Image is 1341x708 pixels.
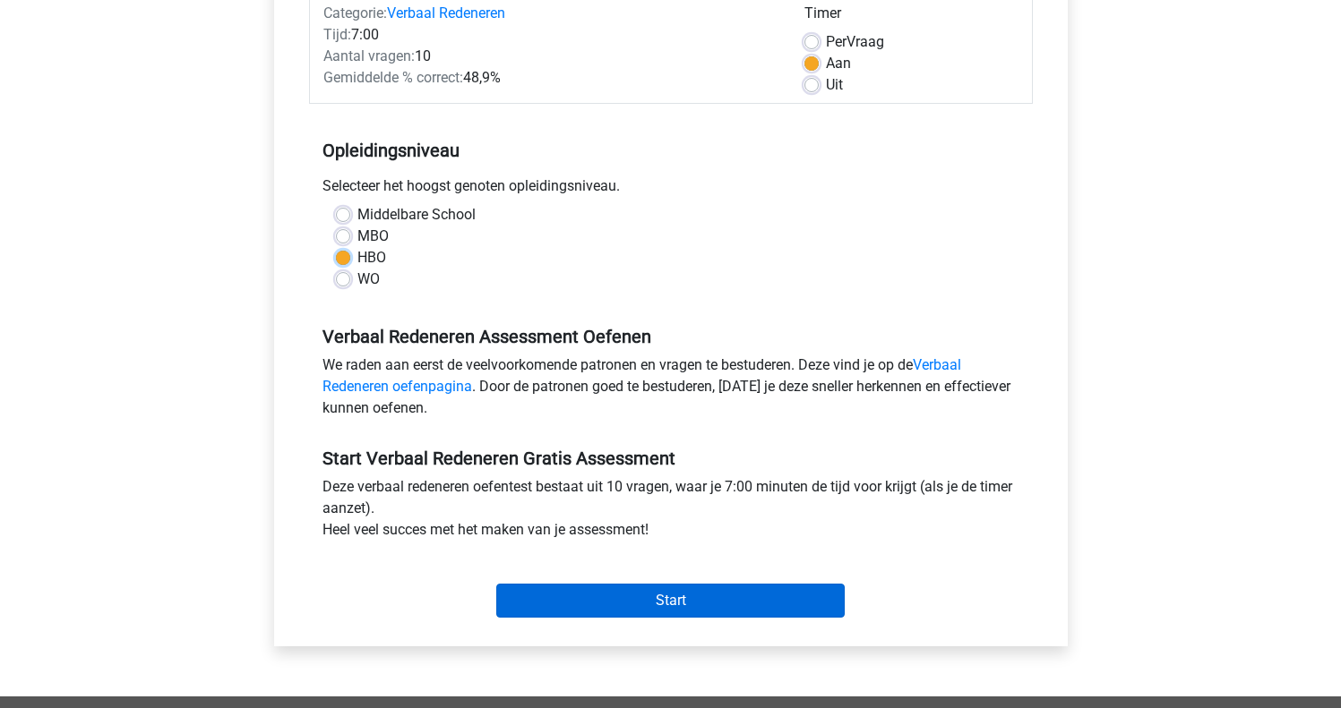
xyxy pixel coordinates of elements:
div: 7:00 [310,24,791,46]
div: 10 [310,46,791,67]
div: Timer [804,3,1019,31]
h5: Start Verbaal Redeneren Gratis Assessment [322,448,1019,469]
div: Selecteer het hoogst genoten opleidingsniveau. [309,175,1033,204]
h5: Opleidingsniveau [322,132,1019,168]
span: Categorie: [323,4,387,21]
div: We raden aan eerst de veelvoorkomende patronen en vragen te bestuderen. Deze vind je op de . Door... [309,354,1033,426]
label: MBO [357,226,389,247]
span: Gemiddelde % correct: [323,69,463,86]
label: Vraag [826,31,884,53]
input: Start [496,584,845,618]
label: Aan [826,53,851,74]
span: Aantal vragen: [323,47,415,64]
span: Tijd: [323,26,351,43]
label: Uit [826,74,843,96]
a: Verbaal Redeneren [387,4,505,21]
div: 48,9% [310,67,791,89]
label: Middelbare School [357,204,476,226]
h5: Verbaal Redeneren Assessment Oefenen [322,326,1019,347]
div: Deze verbaal redeneren oefentest bestaat uit 10 vragen, waar je 7:00 minuten de tijd voor krijgt ... [309,476,1033,548]
span: Per [826,33,847,50]
label: HBO [357,247,386,269]
label: WO [357,269,380,290]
